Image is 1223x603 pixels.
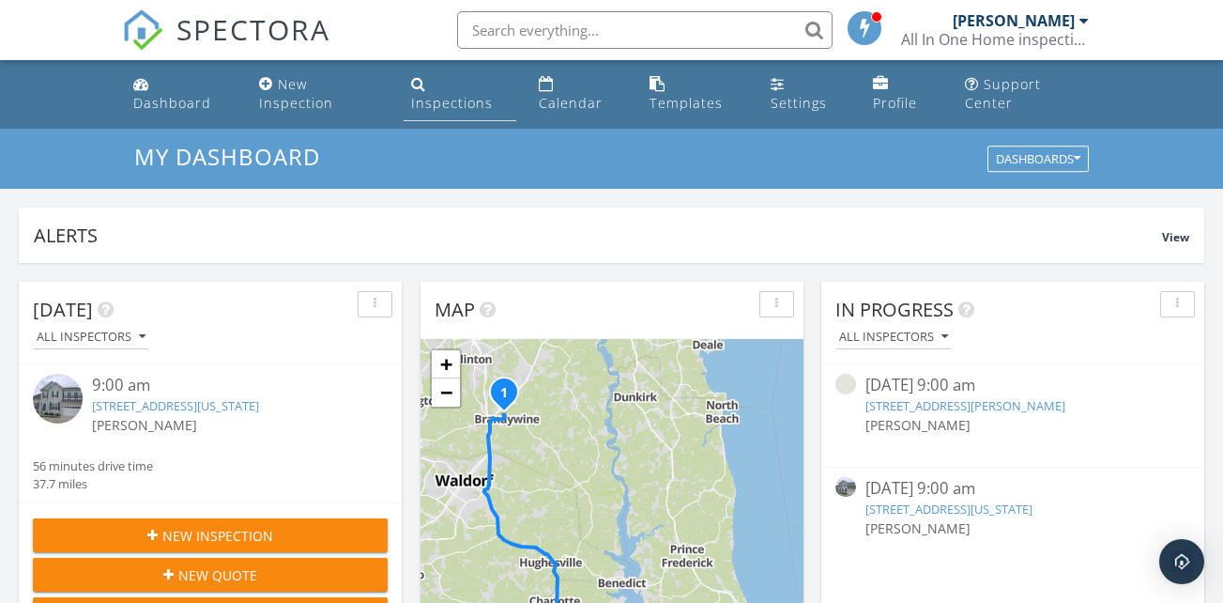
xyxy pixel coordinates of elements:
[865,501,1032,518] a: [STREET_ADDRESS][US_STATE]
[33,518,388,552] button: New Inspection
[33,325,149,350] button: All Inspectors
[500,387,508,400] i: 1
[33,475,153,493] div: 37.7 miles
[865,519,971,537] span: [PERSON_NAME]
[126,68,236,121] a: Dashboard
[133,94,211,112] div: Dashboard
[996,153,1080,166] div: Dashboards
[531,68,627,121] a: Calendar
[252,68,389,121] a: New Inspection
[901,30,1089,49] div: All In One Home inspections LLC
[33,374,83,424] img: 9564098%2Fcover_photos%2FmVdLmJetiiK0sGqHDLti%2Fsmall.jpg
[953,11,1075,30] div: [PERSON_NAME]
[457,11,833,49] input: Search everything...
[839,331,948,344] div: All Inspectors
[122,25,330,65] a: SPECTORA
[642,68,748,121] a: Templates
[873,94,917,112] div: Profile
[865,374,1161,397] div: [DATE] 9:00 am
[957,68,1096,121] a: Support Center
[178,565,257,585] span: New Quote
[33,457,153,475] div: 56 minutes drive time
[33,297,93,322] span: [DATE]
[1162,229,1189,245] span: View
[771,94,827,112] div: Settings
[162,526,273,546] span: New Inspection
[122,9,163,51] img: The Best Home Inspection Software - Spectora
[965,75,1041,112] div: Support Center
[504,392,515,403] div: 13604 Missouri Ave, Brandywine, MD 20613
[865,477,1161,501] div: [DATE] 9:00 am
[1159,539,1204,584] div: Open Intercom Messenger
[404,68,516,121] a: Inspections
[650,94,723,112] div: Templates
[835,374,1190,456] a: [DATE] 9:00 am [STREET_ADDRESS][PERSON_NAME] [PERSON_NAME]
[865,68,942,121] a: Company Profile
[835,477,1190,560] a: [DATE] 9:00 am [STREET_ADDRESS][US_STATE] [PERSON_NAME]
[92,374,359,397] div: 9:00 am
[33,558,388,592] button: New Quote
[432,379,460,407] a: Zoom out
[865,397,1065,414] a: [STREET_ADDRESS][PERSON_NAME]
[34,223,1162,248] div: Alerts
[92,397,259,414] a: [STREET_ADDRESS][US_STATE]
[134,141,320,172] span: My Dashboard
[435,297,475,322] span: Map
[835,374,856,394] img: streetview
[411,94,493,112] div: Inspections
[987,147,1089,173] button: Dashboards
[835,325,952,350] button: All Inspectors
[539,94,603,112] div: Calendar
[865,416,971,434] span: [PERSON_NAME]
[92,416,197,434] span: [PERSON_NAME]
[33,374,388,493] a: 9:00 am [STREET_ADDRESS][US_STATE] [PERSON_NAME] 56 minutes drive time 37.7 miles
[259,75,333,112] div: New Inspection
[37,331,145,344] div: All Inspectors
[835,297,954,322] span: In Progress
[432,350,460,379] a: Zoom in
[763,68,850,121] a: Settings
[835,477,856,498] img: 9564098%2Fcover_photos%2FmVdLmJetiiK0sGqHDLti%2Fsmall.jpg
[176,9,330,49] span: SPECTORA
